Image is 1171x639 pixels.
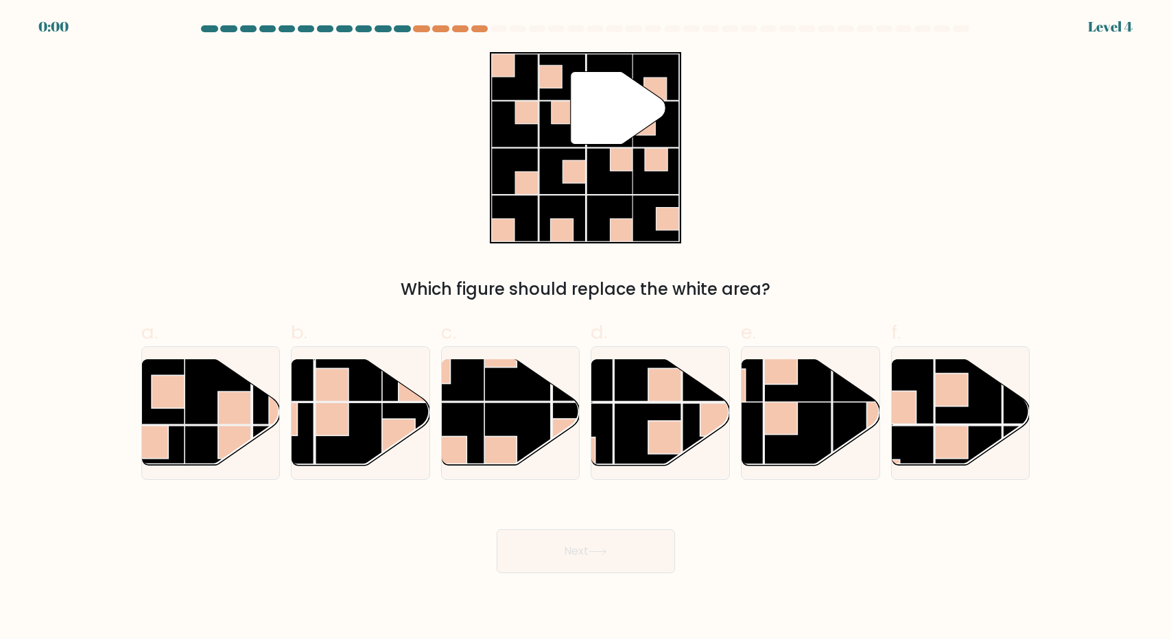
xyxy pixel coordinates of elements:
button: Next [497,529,675,573]
span: d. [591,319,607,346]
g: " [571,72,666,145]
span: f. [891,319,901,346]
span: a. [141,319,158,346]
span: b. [291,319,307,346]
span: e. [741,319,756,346]
div: Which figure should replace the white area? [150,277,1022,302]
div: Level 4 [1088,16,1133,37]
span: c. [441,319,456,346]
div: 0:00 [38,16,69,37]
